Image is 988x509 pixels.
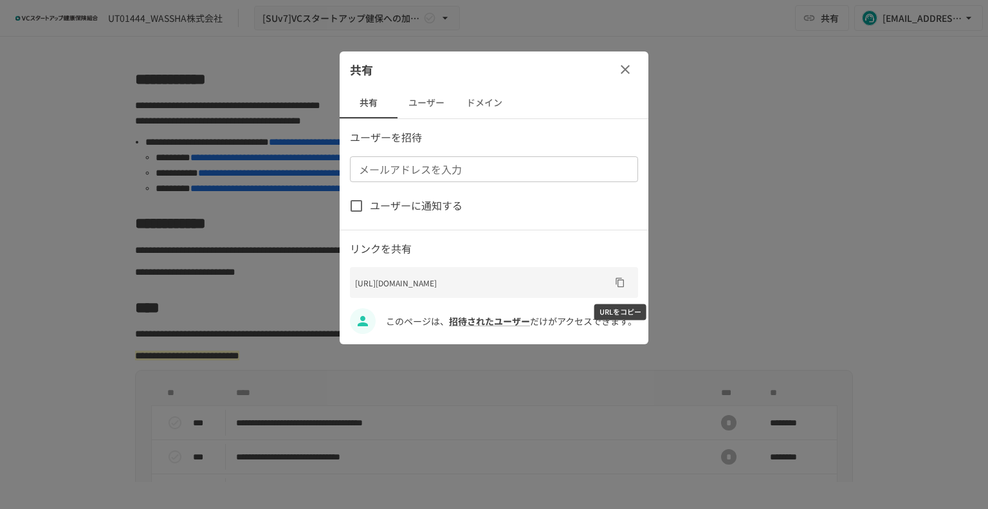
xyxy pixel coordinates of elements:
[355,277,610,289] p: [URL][DOMAIN_NAME]
[386,314,638,328] p: このページは、 だけがアクセスできます。
[594,304,646,320] div: URLをコピー
[449,315,530,328] a: 招待されたユーザー
[455,88,513,118] button: ドメイン
[340,88,398,118] button: 共有
[350,129,638,146] p: ユーザーを招待
[610,272,630,293] button: URLをコピー
[340,51,648,88] div: 共有
[350,241,638,257] p: リンクを共有
[398,88,455,118] button: ユーザー
[370,198,462,214] span: ユーザーに通知する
